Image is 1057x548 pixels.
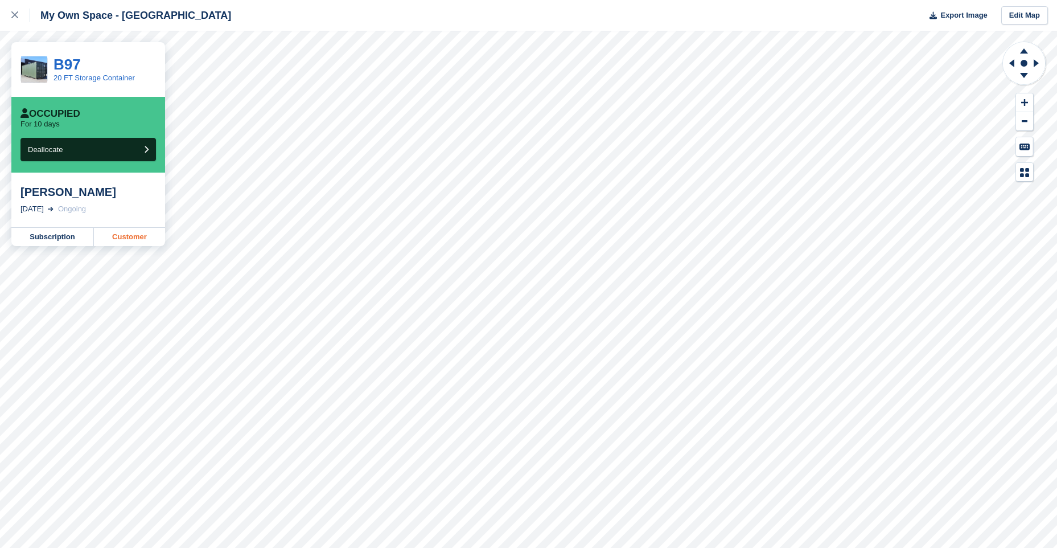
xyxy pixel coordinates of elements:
div: Ongoing [58,203,86,215]
div: [DATE] [20,203,44,215]
p: For 10 days [20,120,60,129]
button: Map Legend [1016,163,1033,182]
button: Zoom In [1016,93,1033,112]
img: arrow-right-light-icn-cde0832a797a2874e46488d9cf13f60e5c3a73dbe684e267c42b8395dfbc2abf.svg [48,207,54,211]
a: Edit Map [1001,6,1048,25]
span: Deallocate [28,145,63,154]
div: [PERSON_NAME] [20,185,156,199]
a: B97 [54,56,81,73]
span: Export Image [940,10,987,21]
a: Subscription [11,228,94,246]
img: CSS_Pricing_20ftContainer_683x683.jpg [21,56,47,83]
a: Customer [94,228,165,246]
a: 20 FT Storage Container [54,73,135,82]
button: Deallocate [20,138,156,161]
div: Occupied [20,108,80,120]
button: Export Image [923,6,988,25]
div: My Own Space - [GEOGRAPHIC_DATA] [30,9,231,22]
button: Keyboard Shortcuts [1016,137,1033,156]
button: Zoom Out [1016,112,1033,131]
